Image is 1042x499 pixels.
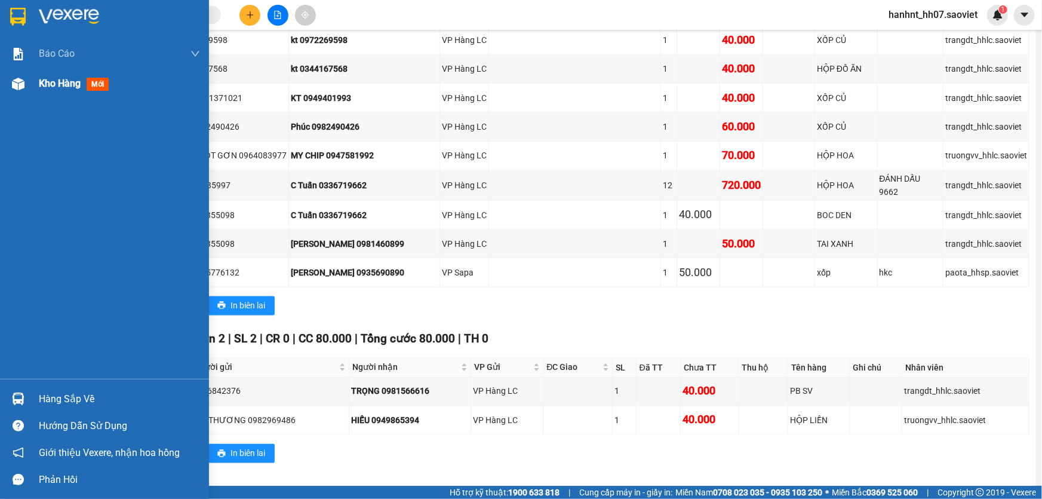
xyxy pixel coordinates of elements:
span: VP Gửi [474,361,531,374]
div: trangdt_hhlc.saoviet [945,179,1027,192]
td: VP Sapa [440,258,489,287]
div: 1 [614,385,634,398]
div: 50.000 [679,264,718,281]
span: copyright [976,488,984,497]
div: VP Hàng LC [442,120,487,133]
div: VP Hàng LC [442,33,487,47]
span: | [568,486,570,499]
div: hạnh 0985776132 [171,266,287,279]
div: 1 [663,120,675,133]
div: trangdt_hhlc.saoviet [945,120,1027,133]
div: 0966842376 [193,385,348,398]
button: printerIn biên lai [208,444,275,463]
span: | [927,486,929,499]
span: Hỗ trợ kỹ thuật: [450,486,560,499]
div: 1 [663,266,675,279]
th: Thu hộ [739,358,789,378]
span: | [458,332,461,346]
img: icon-new-feature [992,10,1003,20]
div: 70.000 [722,147,761,164]
div: ĐÁNH DẤU 9662 [880,172,941,198]
span: Kho hàng [39,78,81,89]
div: VP Hàng LC [442,179,487,192]
div: MY CHIP 0947581992 [291,149,438,162]
div: Phúc 0982490426 [171,120,287,133]
th: Tên hàng [788,358,850,378]
div: TÙNG 0961371021 [171,91,287,105]
div: PB SV [790,385,847,398]
div: 1 [663,237,675,250]
th: Đã TT [637,358,681,378]
div: VP Hàng LC [442,62,487,75]
span: file-add [273,11,282,19]
td: VP Hàng LC [471,378,543,406]
button: plus [239,5,260,26]
div: Bac 0973355098 [171,237,287,250]
div: hkc [880,266,941,279]
th: Nhân viên [902,358,1029,378]
span: SL 2 [234,332,257,346]
td: VP Hàng LC [440,112,489,141]
div: CHỊ THƯƠNG 0982969486 [193,414,348,427]
button: aim [295,5,316,26]
div: 12 [663,179,675,192]
div: trangdt_hhlc.saoviet [945,237,1027,250]
div: VP Hàng LC [473,414,541,427]
button: printerIn biên lai [208,296,275,316]
div: VP Sapa [442,266,487,279]
div: BOC DEN [817,209,875,222]
div: 1 [663,62,675,75]
div: kt 0972269598 [291,33,438,47]
td: VP Hàng LC [440,229,489,258]
div: [PERSON_NAME] 0981460899 [291,237,438,250]
span: Người gửi [195,361,337,374]
th: Ghi chú [850,358,902,378]
img: warehouse-icon [12,78,24,90]
div: 1 [663,209,675,222]
div: [PERSON_NAME] 0935690890 [291,266,438,279]
span: question-circle [13,420,24,431]
span: Miền Nam [675,486,822,499]
span: Báo cáo [39,46,75,61]
span: Cung cấp máy in - giấy in: [579,486,672,499]
td: VP Hàng LC [471,406,543,435]
sup: 1 [999,5,1007,14]
div: TAI XANH [817,237,875,250]
div: Hàng sắp về [39,390,200,408]
div: 40.000 [722,60,761,77]
div: 40.000 [683,383,737,400]
span: ĐC Giao [546,361,600,374]
button: file-add [268,5,288,26]
div: truongvv_hhlc.saoviet [904,414,1027,427]
div: 40.000 [722,90,761,106]
div: HỘP ĐỒ ĂN [817,62,875,75]
span: Giới thiệu Vexere, nhận hoa hồng [39,445,180,460]
div: kt 0344167568 [171,62,287,75]
span: In biên lai [230,447,265,460]
div: truongvv_hhlc.saoviet [945,149,1027,162]
div: trangdt_hhlc.saoviet [904,385,1027,398]
span: notification [13,447,24,458]
div: trangdt_hhlc.saoviet [945,62,1027,75]
span: caret-down [1019,10,1030,20]
div: HIẾU 0949865394 [351,414,469,427]
strong: 1900 633 818 [508,488,560,497]
div: HỘP HOA [817,179,875,192]
span: plus [246,11,254,19]
th: Chưa TT [681,358,739,378]
div: 1 [663,33,675,47]
div: TRỌNG 0981566616 [351,385,469,398]
img: warehouse-icon [12,393,24,405]
span: CR 0 [266,332,290,346]
div: VP Hàng LC [473,385,541,398]
div: paota_hhsp.saoviet [945,266,1027,279]
span: In biên lai [230,299,265,313]
td: VP Hàng LC [440,201,489,229]
th: SL [613,358,637,378]
div: kt 0972269598 [171,33,287,47]
div: Hướng dẫn sử dụng [39,417,200,435]
span: Tổng cước 80.000 [361,332,455,346]
div: trangdt_hhlc.saoviet [945,33,1027,47]
img: logo-vxr [10,8,26,26]
div: XỐP CỦ [817,120,875,133]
